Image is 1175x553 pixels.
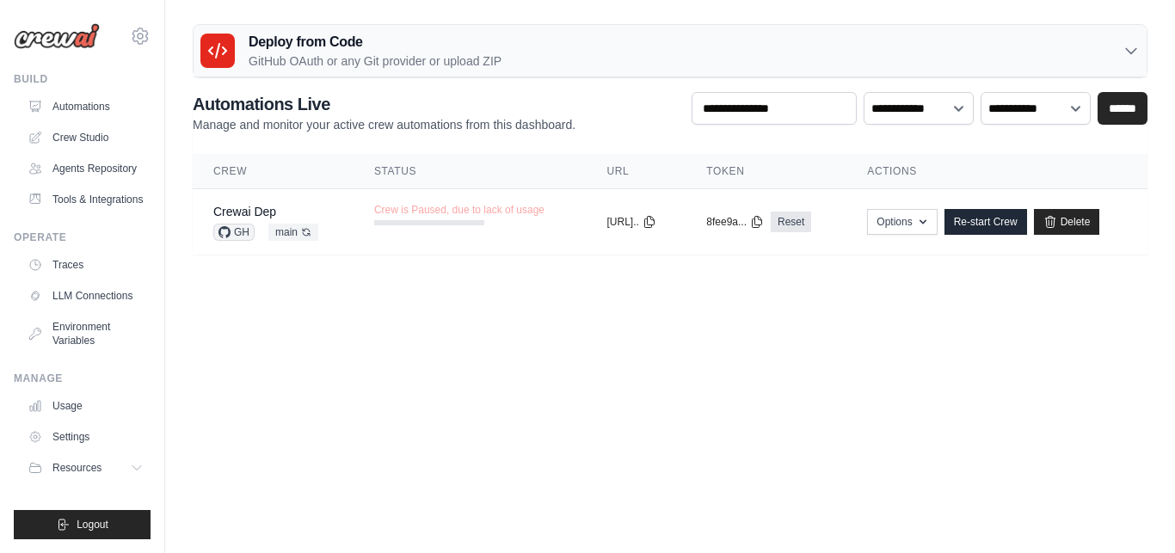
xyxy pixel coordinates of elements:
[249,32,501,52] h3: Deploy from Code
[21,155,151,182] a: Agents Repository
[21,251,151,279] a: Traces
[193,116,575,133] p: Manage and monitor your active crew automations from this dashboard.
[944,209,1027,235] a: Re-start Crew
[1034,209,1100,235] a: Delete
[193,154,354,189] th: Crew
[213,205,276,218] a: Crewai Dep
[268,224,318,241] span: main
[21,186,151,213] a: Tools & Integrations
[21,124,151,151] a: Crew Studio
[706,215,764,229] button: 8fee9a...
[213,224,255,241] span: GH
[14,23,100,49] img: Logo
[193,92,575,116] h2: Automations Live
[249,52,501,70] p: GitHub OAuth or any Git provider or upload ZIP
[686,154,846,189] th: Token
[867,209,937,235] button: Options
[52,461,102,475] span: Resources
[14,372,151,385] div: Manage
[21,454,151,482] button: Resources
[771,212,811,232] a: Reset
[846,154,1147,189] th: Actions
[14,230,151,244] div: Operate
[21,423,151,451] a: Settings
[354,154,587,189] th: Status
[14,510,151,539] button: Logout
[21,313,151,354] a: Environment Variables
[77,518,108,531] span: Logout
[14,72,151,86] div: Build
[374,203,544,217] span: Crew is Paused, due to lack of usage
[21,392,151,420] a: Usage
[587,154,686,189] th: URL
[21,282,151,310] a: LLM Connections
[21,93,151,120] a: Automations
